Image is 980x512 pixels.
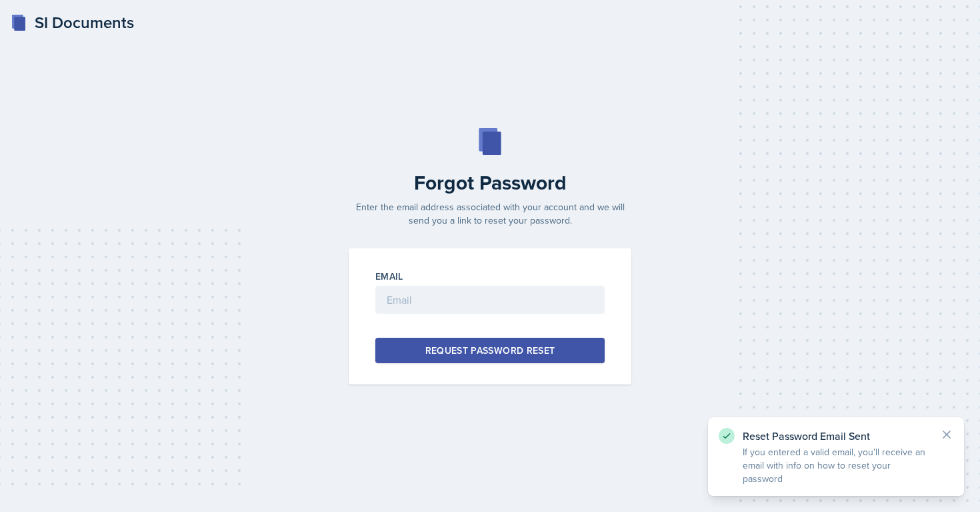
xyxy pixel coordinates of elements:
[341,200,639,227] p: Enter the email address associated with your account and we will send you a link to reset your pa...
[11,11,134,35] a: SI Documents
[425,344,555,357] div: Request Password Reset
[375,338,605,363] button: Request Password Reset
[341,171,639,195] h2: Forgot Password
[743,445,929,485] p: If you entered a valid email, you'll receive an email with info on how to reset your password
[375,286,605,314] input: Email
[743,429,929,443] p: Reset Password Email Sent
[375,270,403,283] label: Email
